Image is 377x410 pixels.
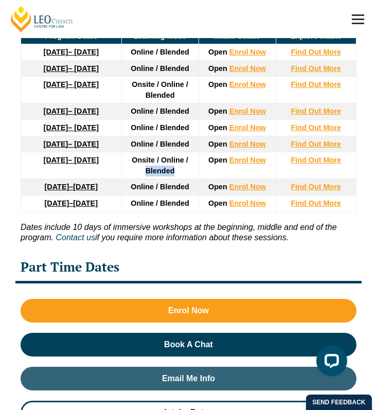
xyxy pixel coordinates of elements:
a: Email Me Info [21,367,356,390]
a: [DATE]– [DATE] [44,156,99,164]
strong: [DATE] [44,80,68,88]
span: Online / Blended [131,183,189,191]
a: Find Out More [291,183,341,191]
a: Enrol Now [229,199,266,207]
iframe: LiveChat chat widget [308,341,351,384]
span: [DATE] [73,183,98,191]
strong: [DATE] [44,107,68,115]
span: Online / Blended [131,140,189,148]
a: Enrol Now [229,107,266,115]
strong: [DATE] [44,156,68,164]
span: Enrol Now [168,307,209,315]
a: [DATE]– [DATE] [44,107,99,115]
span: Online / Blended [131,64,189,73]
a: Enrol Now [229,64,266,73]
a: Find Out More [291,48,341,56]
span: Online / Blended [131,48,189,56]
a: [DATE]– [DATE] [44,80,99,88]
a: [DATE]–[DATE] [45,183,98,191]
span: Email Me Info [162,375,215,383]
a: Enrol Now [229,80,266,88]
strong: [DATE] [44,123,68,132]
a: [DATE]– [DATE] [44,123,99,132]
span: Online / Blended [131,123,189,132]
a: Enrol Now [229,123,266,132]
span: Open [208,123,227,132]
span: Open [208,140,227,148]
a: Enrol Now [229,183,266,191]
a: Find Out More [291,80,341,88]
strong: [DATE] [45,183,69,191]
a: Find Out More [291,140,341,148]
a: Find Out More [291,64,341,73]
a: Find Out More [291,107,341,115]
span: Open [208,183,227,191]
a: [DATE]–[DATE] [45,199,98,207]
strong: [DATE] [44,48,68,56]
span: Online / Blended [131,107,189,115]
a: Find Out More [291,199,341,207]
span: Open [208,64,227,73]
strong: [DATE] [44,140,68,148]
p: if you require more information about these sessions. [21,212,356,244]
a: Contact us [56,233,95,242]
a: Find Out More [291,156,341,164]
a: [DATE]– [DATE] [44,140,99,148]
a: Find Out More [291,123,341,132]
a: Enrol Now [229,156,266,164]
span: Open [208,80,227,88]
a: [DATE]– [DATE] [44,64,99,73]
span: Onsite / Online / Blended [132,80,188,99]
i: Dates include 10 days of immersive workshops at the beginning, middle and end of the program. [21,223,337,242]
span: [DATE] [73,199,98,207]
span: Online / Blended [131,199,189,207]
a: [DATE]– [DATE] [44,48,99,56]
a: Enrol Now [229,140,266,148]
span: Book A Chat [164,341,213,349]
span: Open [208,107,227,115]
a: Enrol Now [229,48,266,56]
strong: [DATE] [44,64,68,73]
span: Onsite / Online / Blended [132,156,188,175]
span: Open [208,199,227,207]
span: Open [208,156,227,164]
div: Part Time Dates [15,254,362,283]
span: Open [208,48,227,56]
a: Book A Chat [21,333,356,356]
a: Enrol Now [21,299,356,323]
strong: [DATE] [45,199,69,207]
a: [PERSON_NAME] Centre for Law [9,5,75,33]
